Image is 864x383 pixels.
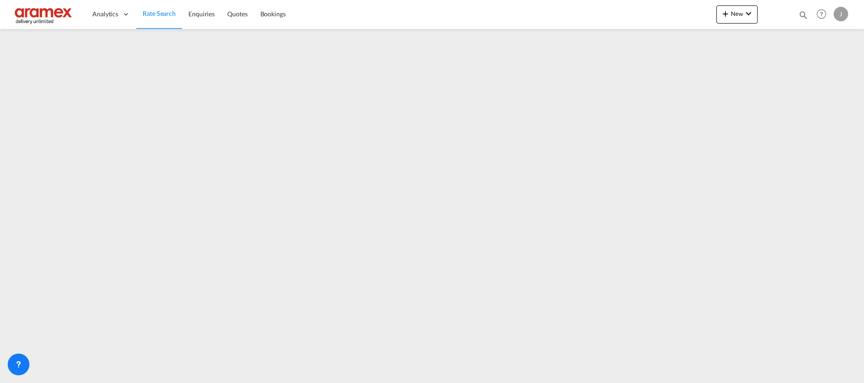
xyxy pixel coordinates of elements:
[834,7,848,21] div: J
[14,4,75,24] img: dca169e0c7e311edbe1137055cab269e.png
[814,6,829,22] span: Help
[798,10,808,20] md-icon: icon-magnify
[260,10,286,18] span: Bookings
[798,10,808,24] div: icon-magnify
[92,10,118,19] span: Analytics
[227,10,247,18] span: Quotes
[720,10,754,17] span: New
[743,8,754,19] md-icon: icon-chevron-down
[143,10,176,17] span: Rate Search
[716,5,758,24] button: icon-plus 400-fgNewicon-chevron-down
[814,6,834,23] div: Help
[188,10,215,18] span: Enquiries
[720,8,731,19] md-icon: icon-plus 400-fg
